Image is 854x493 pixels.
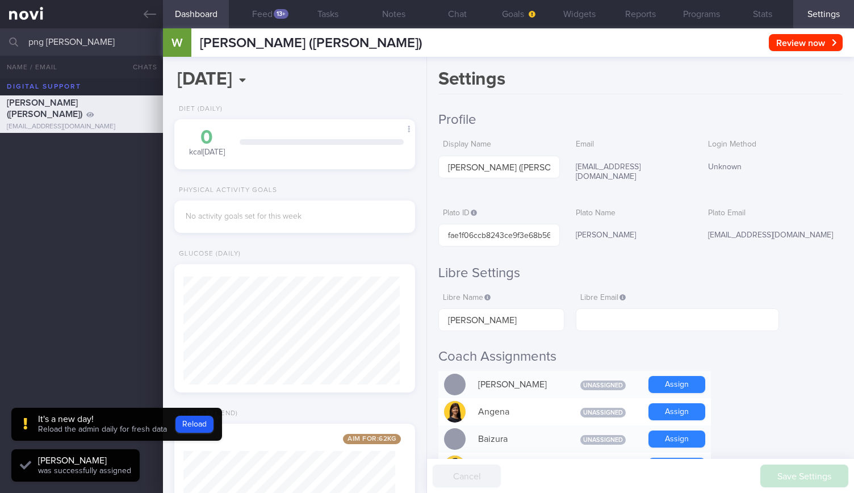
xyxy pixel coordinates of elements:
button: Assign [648,458,705,475]
span: was successfully assigned [38,467,131,475]
span: Libre Email [580,294,626,302]
div: It's a new day! [38,413,167,425]
div: Diet (Daily) [174,105,223,114]
div: Physical Activity Goals [174,186,277,195]
div: kcal [DATE] [186,128,228,158]
span: Reload the admin daily for fresh data [38,425,167,433]
div: [PERSON_NAME] [472,455,563,478]
span: [PERSON_NAME] ([PERSON_NAME]) [200,36,422,50]
label: Email [576,140,688,150]
span: Plato ID [443,209,477,217]
span: Aim for: 62 kg [343,434,401,444]
h2: Coach Assignments [438,348,843,365]
div: [PERSON_NAME] [472,373,563,396]
div: Baizura [472,428,563,450]
button: Assign [648,431,705,448]
span: Unassigned [580,435,626,445]
h2: Profile [438,111,843,128]
label: Plato Name [576,208,688,219]
div: 13+ [274,9,288,19]
label: Plato Email [708,208,838,219]
span: Unassigned [580,408,626,417]
div: [EMAIL_ADDRESS][DOMAIN_NAME] [7,123,156,131]
div: Glucose (Daily) [174,250,241,258]
button: Assign [648,376,705,393]
div: No activity goals set for this week [186,212,404,222]
button: Reload [175,416,213,433]
div: 0 [186,128,228,148]
button: Review now [769,34,843,51]
button: Assign [648,403,705,420]
div: Unknown [704,156,843,179]
div: [EMAIL_ADDRESS][DOMAIN_NAME] [704,224,843,248]
div: Angena [472,400,563,423]
h1: Settings [438,68,843,94]
label: Display Name [443,140,555,150]
span: Libre Name [443,294,491,302]
label: Login Method [708,140,838,150]
span: [PERSON_NAME] ([PERSON_NAME]) [7,98,82,119]
span: Unassigned [580,381,626,390]
button: Chats [118,56,163,78]
div: [EMAIL_ADDRESS][DOMAIN_NAME] [571,156,692,189]
h2: Libre Settings [438,265,843,282]
div: [PERSON_NAME] [38,455,131,466]
div: [PERSON_NAME] [571,224,692,248]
